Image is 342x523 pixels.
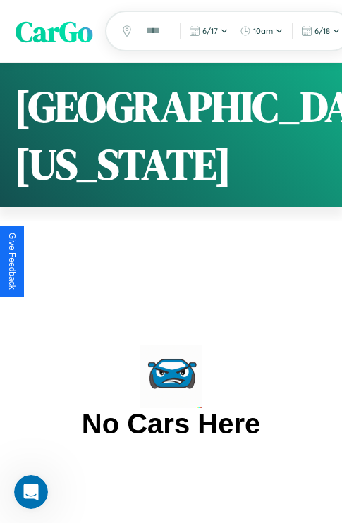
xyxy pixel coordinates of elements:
[185,23,233,39] button: 6/17
[140,345,202,408] img: car
[82,408,260,440] h2: No Cars Here
[314,26,330,36] span: 6 / 18
[236,23,288,39] button: 10am
[253,26,273,36] span: 10am
[14,475,48,509] iframe: Intercom live chat
[7,233,17,290] div: Give Feedback
[16,11,92,51] span: CarGo
[202,26,218,36] span: 6 / 17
